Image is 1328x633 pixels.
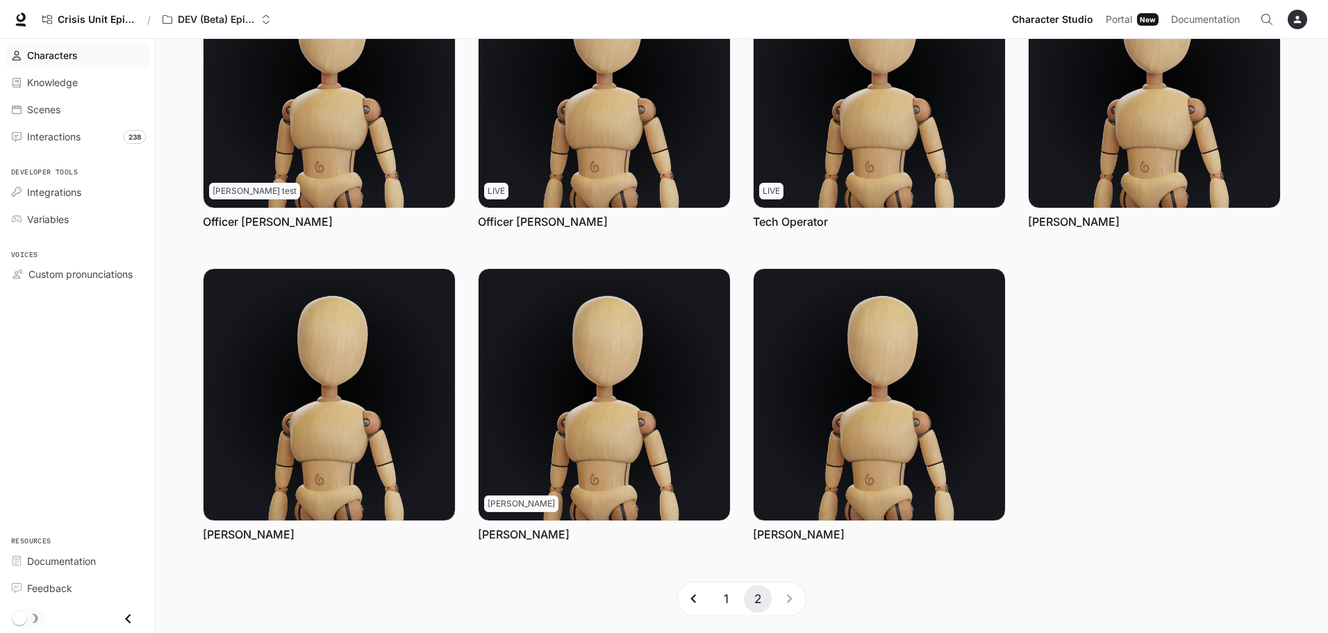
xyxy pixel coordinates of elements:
[1171,11,1240,28] span: Documentation
[1165,6,1250,33] a: Documentation
[1100,6,1164,33] a: PortalNew
[203,214,333,229] a: Officer [PERSON_NAME]
[478,527,570,542] a: [PERSON_NAME]
[744,585,772,613] button: page 2
[1137,13,1159,26] div: New
[712,585,740,613] button: Go to page 1
[36,6,142,33] a: Crisis Unit Episode 1
[203,527,294,542] a: [PERSON_NAME]
[6,180,149,204] a: Integrations
[6,70,149,94] a: Knowledge
[753,527,845,542] a: [PERSON_NAME]
[478,214,608,229] a: Officer [PERSON_NAME]
[1012,11,1093,28] span: Character Studio
[124,130,147,144] span: 238
[1253,6,1281,33] button: Open Command Menu
[27,48,78,63] span: Characters
[113,605,144,633] button: Close drawer
[753,214,828,229] a: Tech Operator
[6,43,149,67] a: Characters
[1028,214,1120,229] a: [PERSON_NAME]
[6,576,149,600] a: Feedback
[6,262,149,286] a: Custom pronunciations
[156,6,277,33] button: Open workspace menu
[1006,6,1099,33] a: Character Studio
[27,102,60,117] span: Scenes
[680,585,708,613] button: Go to previous page
[58,14,135,26] span: Crisis Unit Episode 1
[27,185,81,199] span: Integrations
[27,75,78,90] span: Knowledge
[27,554,96,568] span: Documentation
[178,14,256,26] p: DEV (Beta) Episode 1 - Crisis Unit
[28,267,133,281] span: Custom pronunciations
[6,124,149,149] a: Interactions
[754,269,1005,520] img: Val Messmer
[27,129,81,144] span: Interactions
[1106,11,1132,28] span: Portal
[27,212,69,227] span: Variables
[6,207,149,231] a: Variables
[479,269,730,520] img: Val Messmer
[677,582,806,616] nav: pagination navigation
[27,581,72,595] span: Feedback
[13,610,26,625] span: Dark mode toggle
[6,97,149,122] a: Scenes
[142,13,156,27] div: /
[204,269,455,520] img: Tommy Willer
[6,549,149,573] a: Documentation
